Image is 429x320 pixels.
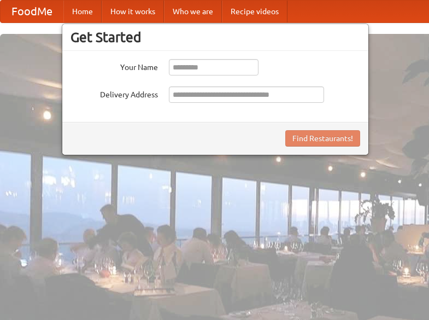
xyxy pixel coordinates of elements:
[222,1,287,22] a: Recipe videos
[70,29,360,45] h3: Get Started
[63,1,102,22] a: Home
[164,1,222,22] a: Who we are
[70,86,158,100] label: Delivery Address
[285,130,360,147] button: Find Restaurants!
[70,59,158,73] label: Your Name
[1,1,63,22] a: FoodMe
[102,1,164,22] a: How it works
